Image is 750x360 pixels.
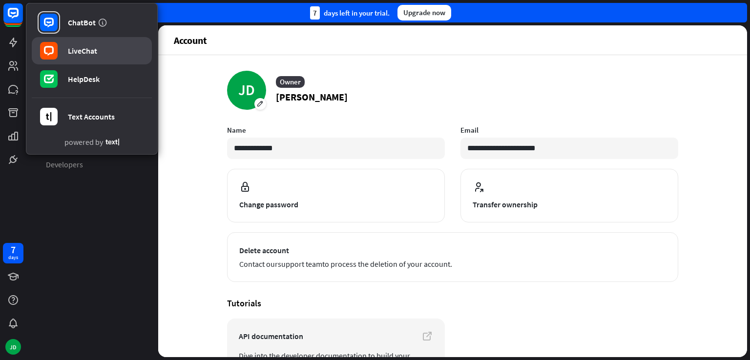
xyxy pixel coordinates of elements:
[227,71,266,110] div: JD
[460,169,678,222] button: Transfer ownership
[276,90,348,104] p: [PERSON_NAME]
[227,232,678,282] button: Delete account Contact oursupport teamto process the deletion of your account.
[460,125,678,135] label: Email
[276,76,305,88] div: Owner
[8,4,37,33] button: Open LiveChat chat widget
[397,5,451,20] div: Upgrade now
[227,298,678,309] h4: Tutorials
[158,25,747,55] header: Account
[278,259,322,269] a: support team
[310,6,320,20] div: 7
[473,199,666,210] span: Transfer ownership
[11,245,16,254] div: 7
[227,125,445,135] label: Name
[46,160,83,170] span: Developers
[310,6,390,20] div: days left in your trial.
[239,244,666,256] span: Delete account
[3,243,23,263] a: 7 days
[239,330,433,342] span: API documentation
[239,258,666,270] span: Contact our to process the deletion of your account.
[5,339,21,355] div: JD
[239,199,433,210] span: Change password
[40,157,145,173] a: Developers
[227,169,445,222] button: Change password
[8,254,18,261] div: days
